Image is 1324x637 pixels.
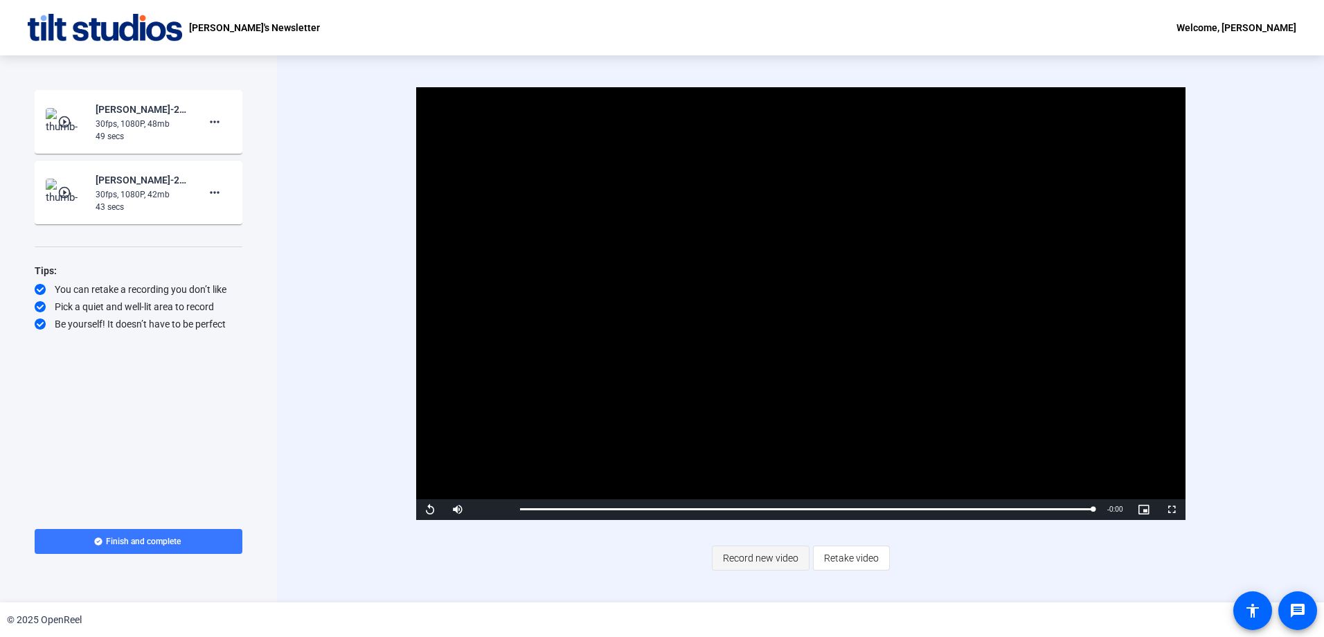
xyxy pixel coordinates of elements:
[96,130,188,143] div: 49 secs
[35,282,242,296] div: You can retake a recording you don’t like
[35,317,242,331] div: Be yourself! It doesn’t have to be perfect
[444,499,472,520] button: Mute
[1289,602,1306,619] mat-icon: message
[1130,499,1158,520] button: Picture-in-Picture
[189,19,320,36] p: [PERSON_NAME]'s Newsletter
[206,184,223,201] mat-icon: more_horiz
[28,14,182,42] img: OpenReel logo
[106,536,181,547] span: Finish and complete
[57,186,74,199] mat-icon: play_circle_outline
[813,546,890,571] button: Retake video
[96,188,188,201] div: 30fps, 1080P, 42mb
[35,262,242,279] div: Tips:
[1177,19,1296,36] div: Welcome, [PERSON_NAME]
[723,545,798,571] span: Record new video
[416,499,444,520] button: Replay
[824,545,879,571] span: Retake video
[57,115,74,129] mat-icon: play_circle_outline
[35,529,242,554] button: Finish and complete
[46,179,87,206] img: thumb-nail
[206,114,223,130] mat-icon: more_horiz
[96,201,188,213] div: 43 secs
[96,118,188,130] div: 30fps, 1080P, 48mb
[712,546,809,571] button: Record new video
[96,101,188,118] div: [PERSON_NAME]-25-16164250-OPT-[PERSON_NAME] Monthly N-[PERSON_NAME]-s Newsletter-1756413300269-we...
[46,108,87,136] img: thumb-nail
[1158,499,1186,520] button: Fullscreen
[96,172,188,188] div: [PERSON_NAME]-25-16164250-OPT-[PERSON_NAME] Monthly N-[PERSON_NAME]-s Newsletter-1756413133617-we...
[1107,505,1109,513] span: -
[7,613,82,627] div: © 2025 OpenReel
[35,300,242,314] div: Pick a quiet and well-lit area to record
[1109,505,1122,513] span: 0:00
[520,508,1093,510] div: Progress Bar
[1244,602,1261,619] mat-icon: accessibility
[416,87,1186,520] div: Video Player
